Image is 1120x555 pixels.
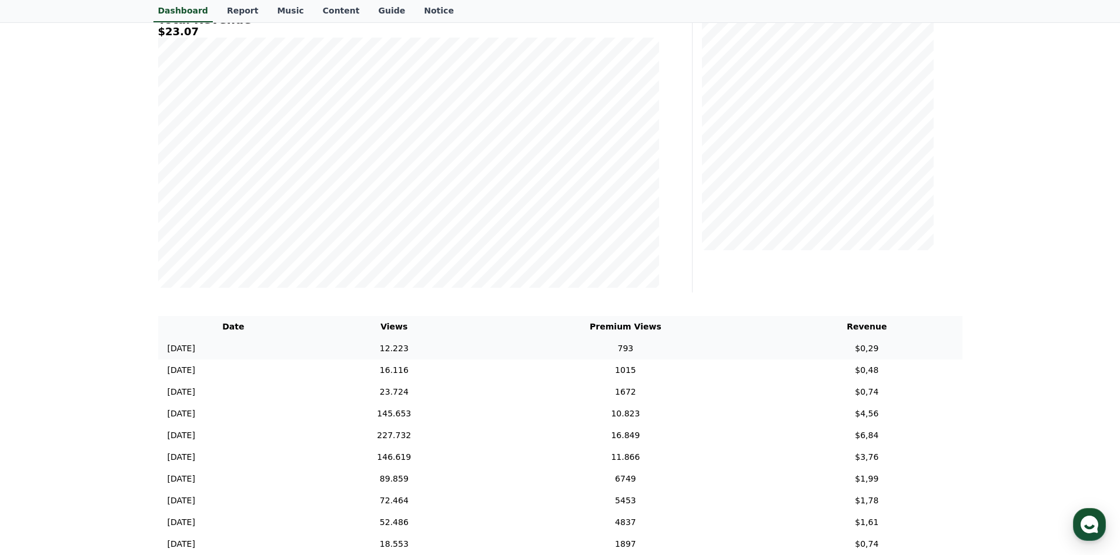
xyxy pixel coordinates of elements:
p: [DATE] [168,386,195,398]
td: 16.849 [480,425,772,446]
p: [DATE] [168,342,195,355]
td: 16.116 [309,359,480,381]
p: [DATE] [168,429,195,442]
td: 72.464 [309,490,480,512]
td: 89.859 [309,468,480,490]
th: Date [158,316,309,338]
td: $0,74 [771,533,962,555]
span: Messages [98,391,132,400]
h5: $23.07 [158,26,659,38]
td: $4,56 [771,403,962,425]
td: 1015 [480,359,772,381]
a: Messages [78,372,152,402]
th: Premium Views [480,316,772,338]
td: 145.653 [309,403,480,425]
td: 6749 [480,468,772,490]
th: Views [309,316,480,338]
span: Home [30,390,51,399]
p: [DATE] [168,495,195,507]
td: 10.823 [480,403,772,425]
td: 1897 [480,533,772,555]
td: 12.223 [309,338,480,359]
p: [DATE] [168,516,195,529]
span: Settings [174,390,203,399]
p: [DATE] [168,408,195,420]
td: 5453 [480,490,772,512]
p: [DATE] [168,364,195,376]
td: $3,76 [771,446,962,468]
td: 793 [480,338,772,359]
td: $0,29 [771,338,962,359]
p: [DATE] [168,451,195,463]
td: $0,74 [771,381,962,403]
td: $6,84 [771,425,962,446]
p: [DATE] [168,473,195,485]
td: 1672 [480,381,772,403]
td: $1,61 [771,512,962,533]
td: 11.866 [480,446,772,468]
td: $0,48 [771,359,962,381]
td: 227.732 [309,425,480,446]
td: 146.619 [309,446,480,468]
td: 23.724 [309,381,480,403]
td: $1,99 [771,468,962,490]
td: 18.553 [309,533,480,555]
td: $1,78 [771,490,962,512]
a: Home [4,372,78,402]
th: Revenue [771,316,962,338]
p: [DATE] [168,538,195,550]
td: 52.486 [309,512,480,533]
td: 4837 [480,512,772,533]
a: Settings [152,372,226,402]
